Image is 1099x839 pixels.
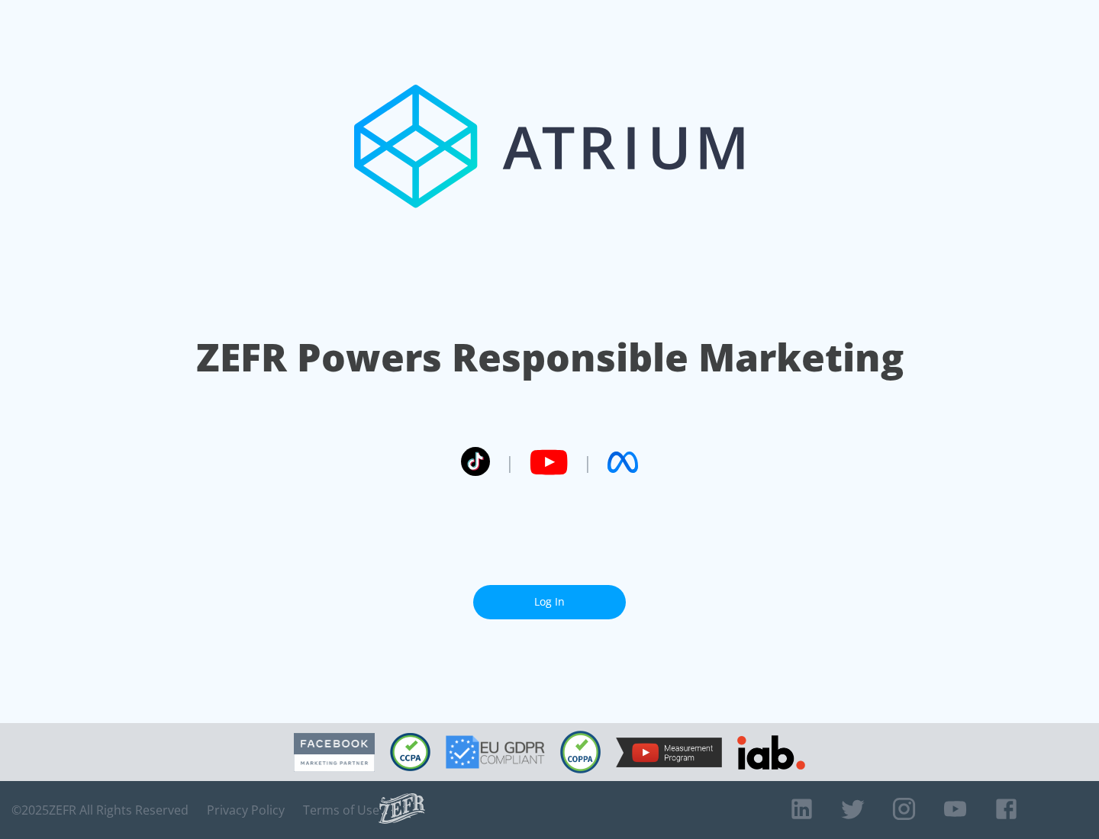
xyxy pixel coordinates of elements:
span: | [583,451,592,474]
a: Log In [473,585,626,619]
img: YouTube Measurement Program [616,738,722,767]
img: GDPR Compliant [446,735,545,769]
img: Facebook Marketing Partner [294,733,375,772]
span: © 2025 ZEFR All Rights Reserved [11,802,189,818]
span: | [505,451,514,474]
a: Privacy Policy [207,802,285,818]
a: Terms of Use [303,802,379,818]
img: CCPA Compliant [390,733,430,771]
img: IAB [737,735,805,770]
img: COPPA Compliant [560,731,601,773]
h1: ZEFR Powers Responsible Marketing [196,331,904,384]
